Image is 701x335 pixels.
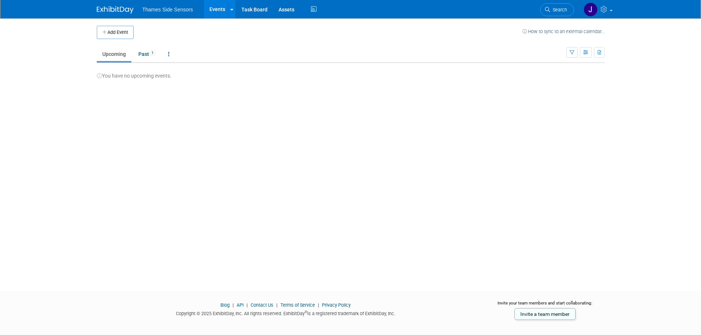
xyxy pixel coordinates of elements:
[280,302,315,308] a: Terms of Service
[550,7,567,13] span: Search
[231,302,236,308] span: |
[584,3,598,17] img: James Netherway
[245,302,249,308] span: |
[523,29,605,34] a: How to sync to an external calendar...
[97,73,171,79] span: You have no upcoming events.
[275,302,279,308] span: |
[97,47,131,61] a: Upcoming
[97,309,475,317] div: Copyright © 2025 ExhibitDay, Inc. All rights reserved. ExhibitDay is a registered trademark of Ex...
[133,47,161,61] a: Past1
[316,302,321,308] span: |
[514,308,576,320] a: Invite a team member
[149,50,156,56] span: 1
[322,302,351,308] a: Privacy Policy
[220,302,230,308] a: Blog
[237,302,244,308] a: API
[486,300,605,311] div: Invite your team members and start collaborating:
[97,6,134,14] img: ExhibitDay
[305,310,307,314] sup: ®
[142,7,193,13] span: Thames Side Sensors
[251,302,273,308] a: Contact Us
[97,26,134,39] button: Add Event
[540,3,574,16] a: Search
